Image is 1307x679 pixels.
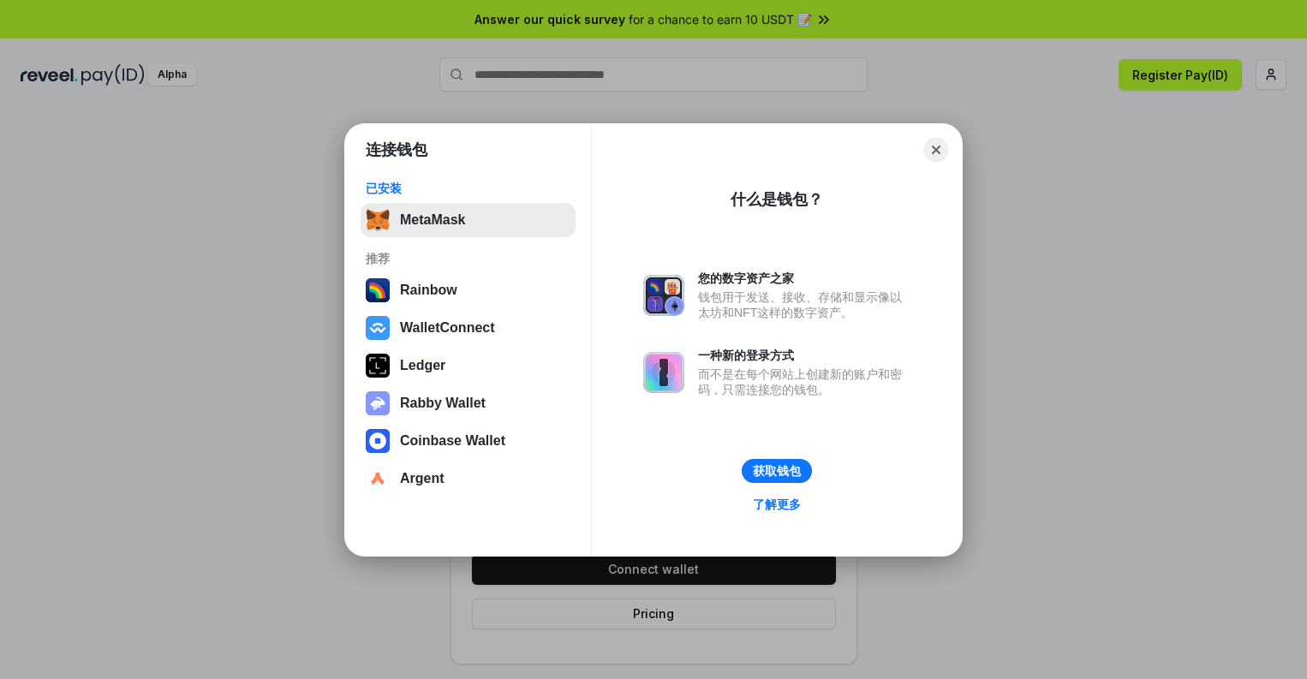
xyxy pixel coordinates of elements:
div: 什么是钱包？ [731,189,823,210]
div: Coinbase Wallet [400,433,505,449]
div: Rainbow [400,283,457,298]
img: svg+xml,%3Csvg%20xmlns%3D%22http%3A%2F%2Fwww.w3.org%2F2000%2Fsvg%22%20fill%3D%22none%22%20viewBox... [643,275,684,316]
img: svg+xml,%3Csvg%20xmlns%3D%22http%3A%2F%2Fwww.w3.org%2F2000%2Fsvg%22%20width%3D%2228%22%20height%3... [366,354,390,378]
button: Ledger [361,348,576,383]
div: WalletConnect [400,320,495,336]
div: 而不是在每个网站上创建新的账户和密码，只需连接您的钱包。 [698,366,910,397]
button: WalletConnect [361,311,576,345]
div: 已安装 [366,181,570,196]
button: Rainbow [361,273,576,307]
img: svg+xml,%3Csvg%20width%3D%2228%22%20height%3D%2228%22%20viewBox%3D%220%200%2028%2028%22%20fill%3D... [366,467,390,491]
img: svg+xml,%3Csvg%20xmlns%3D%22http%3A%2F%2Fwww.w3.org%2F2000%2Fsvg%22%20fill%3D%22none%22%20viewBox... [643,352,684,393]
button: 获取钱包 [742,459,812,483]
button: Argent [361,462,576,496]
img: svg+xml,%3Csvg%20width%3D%2228%22%20height%3D%2228%22%20viewBox%3D%220%200%2028%2028%22%20fill%3D... [366,316,390,340]
div: 钱包用于发送、接收、存储和显示像以太坊和NFT这样的数字资产。 [698,289,910,320]
img: svg+xml,%3Csvg%20fill%3D%22none%22%20height%3D%2233%22%20viewBox%3D%220%200%2035%2033%22%20width%... [366,208,390,232]
div: 一种新的登录方式 [698,348,910,363]
div: MetaMask [400,212,465,228]
div: Rabby Wallet [400,396,486,411]
div: Argent [400,471,445,486]
a: 了解更多 [743,493,811,515]
img: svg+xml,%3Csvg%20width%3D%22120%22%20height%3D%22120%22%20viewBox%3D%220%200%20120%20120%22%20fil... [366,278,390,302]
h1: 连接钱包 [366,140,427,160]
div: Ledger [400,358,445,373]
button: Close [924,138,948,162]
div: 了解更多 [753,497,801,512]
img: svg+xml,%3Csvg%20xmlns%3D%22http%3A%2F%2Fwww.w3.org%2F2000%2Fsvg%22%20fill%3D%22none%22%20viewBox... [366,391,390,415]
div: 获取钱包 [753,463,801,479]
button: Coinbase Wallet [361,424,576,458]
div: 推荐 [366,251,570,266]
img: svg+xml,%3Csvg%20width%3D%2228%22%20height%3D%2228%22%20viewBox%3D%220%200%2028%2028%22%20fill%3D... [366,429,390,453]
button: MetaMask [361,203,576,237]
button: Rabby Wallet [361,386,576,420]
div: 您的数字资产之家 [698,271,910,286]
